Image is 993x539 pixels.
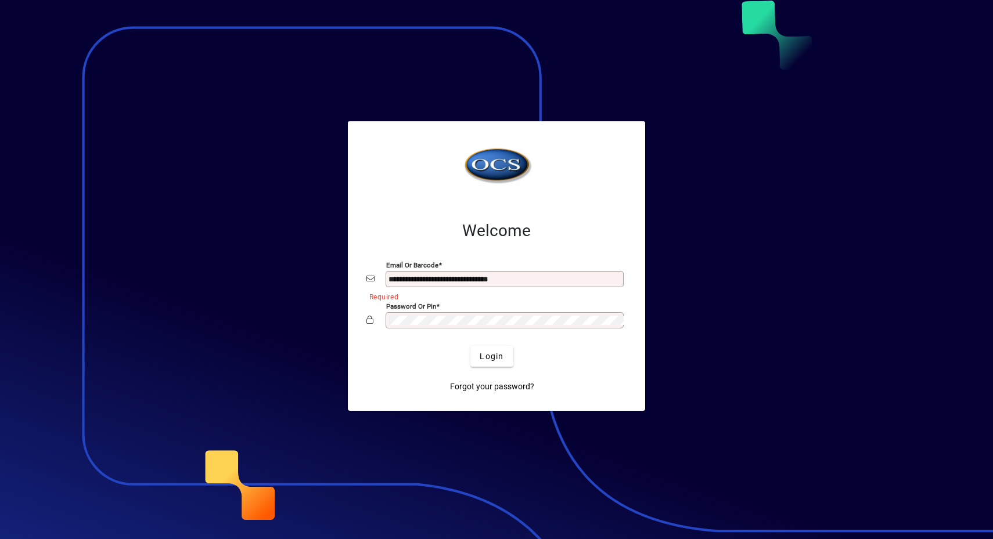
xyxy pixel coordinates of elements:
[480,350,503,363] span: Login
[445,376,539,397] a: Forgot your password?
[366,221,627,241] h2: Welcome
[450,381,534,393] span: Forgot your password?
[386,302,436,310] mat-label: Password or Pin
[369,290,617,302] mat-error: Required
[470,346,513,367] button: Login
[386,261,438,269] mat-label: Email or Barcode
